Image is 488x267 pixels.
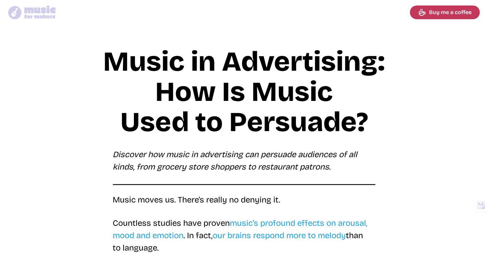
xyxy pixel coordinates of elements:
p: Music moves us. There’s really no denying it. [113,194,376,206]
em: Discover how music in advertising can persuade audiences of all kinds, from grocery store shopper... [113,150,357,172]
p: Countless studies have proven . In fact, than to language. [113,217,376,254]
a: Buy me a coffee [410,5,480,19]
a: our brains respond more to melody [213,231,346,240]
a: music’s profound effects on arousal, mood and emotion [113,218,367,240]
h1: Music in Advertising: How Is Music Used to Persuade? [80,47,409,137]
